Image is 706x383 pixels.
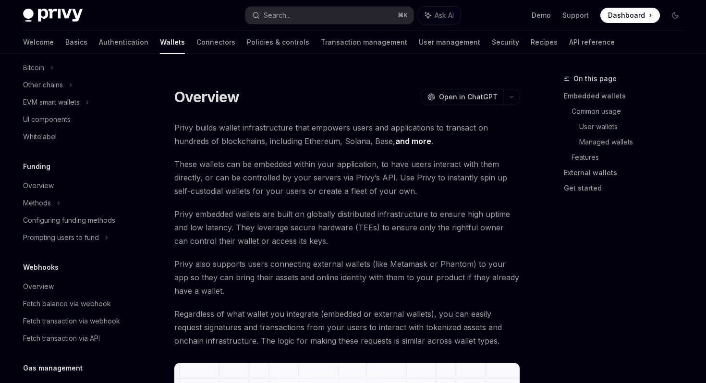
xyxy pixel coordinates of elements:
a: Overview [15,278,138,295]
a: Fetch transaction via API [15,330,138,347]
img: dark logo [23,9,83,22]
span: Privy builds wallet infrastructure that empowers users and applications to transact on hundreds o... [174,121,520,148]
div: Fetch transaction via API [23,333,100,344]
a: Whitelabel [15,128,138,145]
div: Overview [23,281,54,292]
span: Dashboard [608,11,645,20]
h5: Webhooks [23,262,59,273]
a: Authentication [99,31,148,54]
a: Overview [15,177,138,194]
a: Get started [564,180,691,196]
button: Ask AI [418,7,461,24]
a: Fetch balance via webhook [15,295,138,312]
a: API reference [569,31,615,54]
span: Privy embedded wallets are built on globally distributed infrastructure to ensure high uptime and... [174,207,520,248]
a: UI components [15,111,138,128]
a: Managed wallets [579,134,691,150]
div: UI components [23,114,71,125]
span: These wallets can be embedded within your application, to have users interact with them directly,... [174,157,520,198]
a: Dashboard [600,8,660,23]
h1: Overview [174,88,239,106]
button: Toggle dark mode [668,8,683,23]
a: Connectors [196,31,235,54]
div: Configuring funding methods [23,215,115,226]
a: Demo [532,11,551,20]
a: Support [562,11,589,20]
div: Search... [264,10,291,21]
h5: Gas management [23,362,83,374]
a: Embedded wallets [564,88,691,104]
a: Recipes [531,31,558,54]
a: User management [419,31,480,54]
h5: Funding [23,161,50,172]
span: On this page [573,73,617,84]
a: Wallets [160,31,185,54]
button: Open in ChatGPT [421,89,503,105]
button: Search...⌘K [245,7,413,24]
div: Fetch balance via webhook [23,298,111,310]
a: Common usage [572,104,691,119]
span: Privy also supports users connecting external wallets (like Metamask or Phantom) to your app so t... [174,257,520,298]
div: EVM smart wallets [23,96,80,108]
span: Regardless of what wallet you integrate (embedded or external wallets), you can easily request si... [174,307,520,347]
a: and more [395,136,431,146]
a: User wallets [579,119,691,134]
a: Configuring funding methods [15,212,138,229]
div: Whitelabel [23,131,57,143]
div: Overview [23,180,54,191]
a: External wallets [564,165,691,180]
div: Methods [23,197,51,209]
div: Other chains [23,79,63,91]
span: ⌘ K [398,12,408,19]
div: Prompting users to fund [23,232,99,243]
a: Features [572,150,691,165]
div: Fetch transaction via webhook [23,315,120,327]
a: Security [492,31,519,54]
a: Fetch transaction via webhook [15,312,138,330]
a: Welcome [23,31,54,54]
span: Ask AI [435,11,454,20]
a: Transaction management [321,31,407,54]
span: Open in ChatGPT [439,92,498,102]
a: Policies & controls [247,31,309,54]
a: Basics [65,31,87,54]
